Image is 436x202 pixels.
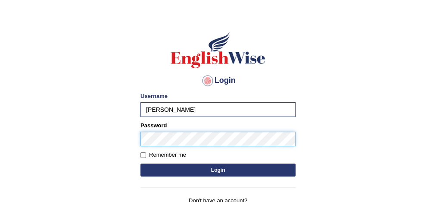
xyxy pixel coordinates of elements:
[169,31,267,69] img: Logo of English Wise sign in for intelligent practice with AI
[140,74,296,88] h4: Login
[140,121,167,129] label: Password
[140,92,168,100] label: Username
[140,151,186,159] label: Remember me
[140,152,146,158] input: Remember me
[140,164,296,177] button: Login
